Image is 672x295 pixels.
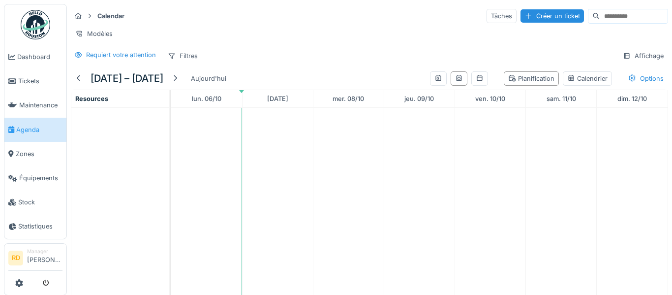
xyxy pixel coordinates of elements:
a: Dashboard [4,45,66,69]
a: Maintenance [4,93,66,117]
a: Tickets [4,69,66,93]
a: 11 octobre 2025 [544,92,579,105]
div: Options [624,71,668,86]
h5: [DATE] – [DATE] [91,72,163,84]
a: 7 octobre 2025 [265,92,291,105]
span: Resources [75,95,108,102]
a: Équipements [4,166,66,190]
a: 9 octobre 2025 [402,92,436,105]
a: RD Manager[PERSON_NAME] [8,248,62,271]
span: Stock [18,197,62,207]
div: Manager [27,248,62,255]
span: Maintenance [19,100,62,110]
a: Zones [4,142,66,166]
li: [PERSON_NAME] [27,248,62,269]
a: 10 octobre 2025 [473,92,508,105]
a: Stock [4,190,66,214]
img: Badge_color-CXgf-gQk.svg [21,10,50,39]
div: Aujourd'hui [187,72,230,85]
div: Modèles [71,27,117,41]
a: Statistiques [4,214,66,238]
span: Zones [16,149,62,159]
li: RD [8,251,23,265]
a: 6 octobre 2025 [189,92,224,105]
span: Équipements [19,173,62,183]
div: Requiert votre attention [86,50,156,60]
div: Planification [508,74,554,83]
div: Filtres [163,49,202,63]
span: Agenda [16,125,62,134]
span: Tickets [18,76,62,86]
a: Agenda [4,118,66,142]
div: Calendrier [567,74,608,83]
a: 8 octobre 2025 [330,92,367,105]
span: Statistiques [18,222,62,231]
div: Affichage [618,49,668,63]
span: Dashboard [17,52,62,62]
div: Tâches [487,9,517,23]
strong: Calendar [93,11,128,21]
a: 12 octobre 2025 [615,92,649,105]
div: Créer un ticket [520,9,584,23]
